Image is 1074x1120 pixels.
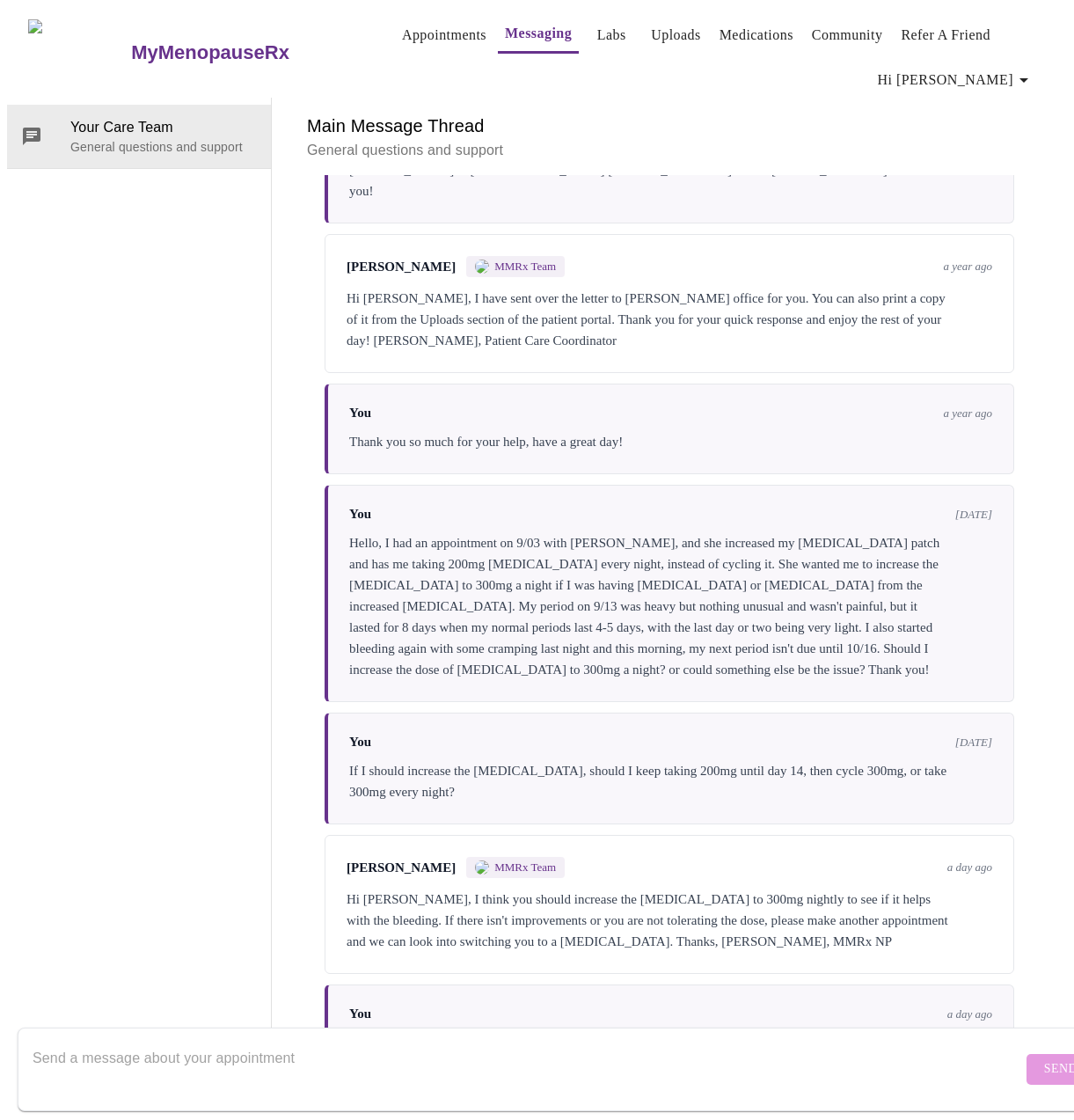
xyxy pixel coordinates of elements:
[349,1007,371,1021] span: You
[583,18,639,53] button: Labs
[33,1041,1022,1097] textarea: Send a message about your appointment
[349,159,992,201] div: [PERSON_NAME] at [GEOGRAPHIC_DATA] [STREET_ADDRESS]. Fax # [PHONE_NUMBER] Thank you!
[347,260,456,275] span: [PERSON_NAME]
[349,760,992,802] div: If I should increase the [MEDICAL_DATA], should I keep taking 200mg until day 14, then cycle 300m...
[720,23,793,48] a: Medications
[955,736,992,750] span: [DATE]
[901,23,990,48] a: Refer a Friend
[395,18,493,53] button: Appointments
[402,23,486,48] a: Appointments
[475,860,489,875] img: MMRX
[475,260,489,274] img: MMRX
[505,21,572,46] a: Messaging
[349,406,371,421] span: You
[7,105,271,168] div: Your Care TeamGeneral questions and support
[70,117,257,138] span: Your Care Team
[597,23,626,48] a: Labs
[494,260,556,274] span: MMRx Team
[947,860,992,875] span: a day ago
[812,23,883,48] a: Community
[947,1007,992,1021] span: a day ago
[347,889,992,952] div: Hi [PERSON_NAME], I think you should increase the [MEDICAL_DATA] to 300mg nightly to see if it he...
[644,18,708,53] button: Uploads
[307,112,1032,140] h6: Main Message Thread
[347,860,456,875] span: [PERSON_NAME]
[712,18,800,53] button: Medications
[129,22,360,84] a: MyMenopauseRx
[349,735,371,750] span: You
[805,18,890,53] button: Community
[349,532,992,680] div: Hello, I had an appointment on 9/03 with [PERSON_NAME], and she increased my [MEDICAL_DATA] patch...
[349,507,371,522] span: You
[494,860,556,875] span: MMRx Team
[871,62,1041,98] button: Hi [PERSON_NAME]
[943,260,992,274] span: a year ago
[894,18,997,53] button: Refer a Friend
[878,68,1034,92] span: Hi [PERSON_NAME]
[943,406,992,421] span: a year ago
[131,41,289,64] h3: MyMenopauseRx
[349,431,992,452] div: Thank you so much for your help, have a great day!
[651,23,701,48] a: Uploads
[70,138,257,156] p: General questions and support
[498,16,579,54] button: Messaging
[347,288,992,351] div: Hi [PERSON_NAME], I have sent over the letter to [PERSON_NAME] office for you. You can also print...
[307,140,1032,161] p: General questions and support
[955,508,992,522] span: [DATE]
[28,19,129,85] img: MyMenopauseRx Logo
